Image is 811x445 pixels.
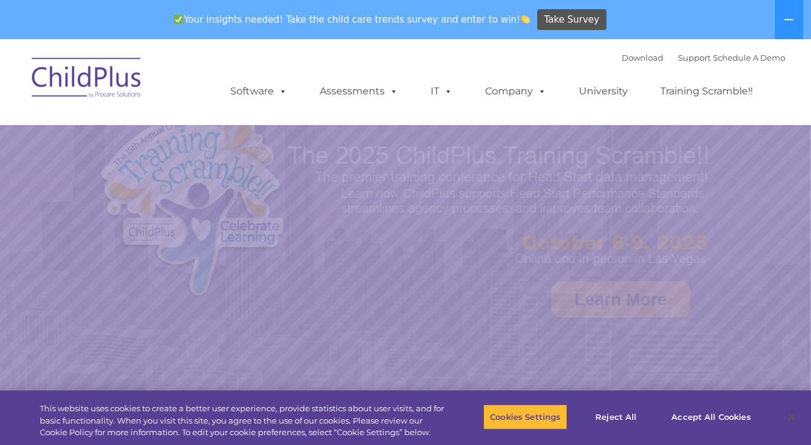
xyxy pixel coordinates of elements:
a: Training Scramble!! [648,79,765,104]
button: Close [778,403,805,430]
div: This website uses cookies to create a better user experience, provide statistics about user visit... [40,403,446,439]
button: Accept All Cookies [665,404,757,430]
span: Take Survey [544,9,599,31]
button: Cookies Settings [483,404,567,430]
a: Support [678,53,711,63]
a: University [567,79,640,104]
a: Assessments [307,79,410,104]
img: ChildPlus by Procare Solutions [26,49,148,110]
font: | [622,53,785,63]
a: Software [218,79,300,104]
a: IT [418,79,465,104]
a: Company [473,79,559,104]
a: Schedule A Demo [713,53,785,63]
a: Take Survey [537,9,606,31]
span: Your insights needed! Take the child care trends survey and enter to win! [168,8,535,32]
img: ✅ [174,15,183,24]
img: 👏 [521,15,530,24]
a: Learn More [551,281,690,318]
button: Reject All [578,404,654,430]
a: Download [622,53,663,63]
